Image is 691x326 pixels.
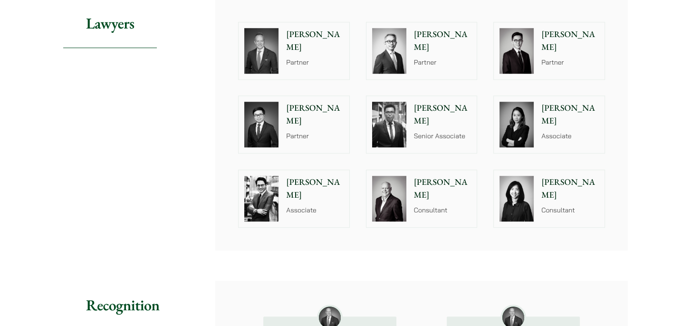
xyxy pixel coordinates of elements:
[366,170,478,228] a: [PERSON_NAME] Consultant
[286,205,344,215] p: Associate
[286,176,344,201] p: [PERSON_NAME]
[414,28,471,54] p: [PERSON_NAME]
[541,131,599,141] p: Associate
[238,96,350,153] a: [PERSON_NAME] Partner
[414,131,471,141] p: Senior Associate
[286,131,344,141] p: Partner
[414,102,471,127] p: [PERSON_NAME]
[414,205,471,215] p: Consultant
[238,22,350,80] a: [PERSON_NAME] Partner
[238,170,350,228] a: [PERSON_NAME] Associate
[493,170,605,228] a: [PERSON_NAME] Consultant
[286,58,344,67] p: Partner
[493,96,605,153] a: [PERSON_NAME] Associate
[414,176,471,201] p: [PERSON_NAME]
[286,102,344,127] p: [PERSON_NAME]
[493,22,605,80] a: [PERSON_NAME] Partner
[541,205,599,215] p: Consultant
[366,96,478,153] a: [PERSON_NAME] Senior Associate
[541,58,599,67] p: Partner
[286,28,344,54] p: [PERSON_NAME]
[541,28,599,54] p: [PERSON_NAME]
[366,22,478,80] a: [PERSON_NAME] Partner
[541,102,599,127] p: [PERSON_NAME]
[541,176,599,201] p: [PERSON_NAME]
[414,58,471,67] p: Partner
